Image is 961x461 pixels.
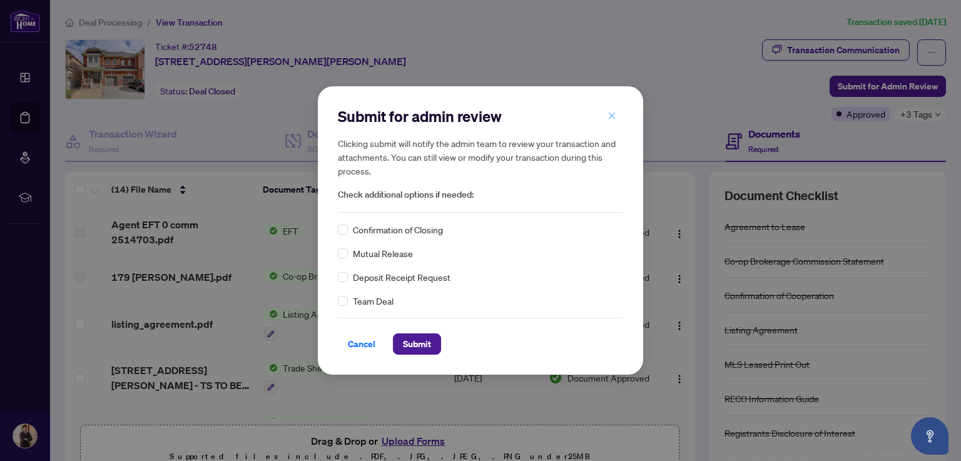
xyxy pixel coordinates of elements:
button: Cancel [338,333,385,355]
span: Mutual Release [353,246,413,260]
button: Submit [393,333,441,355]
span: Deposit Receipt Request [353,270,450,284]
span: Cancel [348,334,375,354]
span: close [608,111,616,120]
span: Submit [403,334,431,354]
span: Confirmation of Closing [353,223,443,236]
h5: Clicking submit will notify the admin team to review your transaction and attachments. You can st... [338,136,623,178]
span: Check additional options if needed: [338,188,623,202]
button: Open asap [911,417,948,455]
h2: Submit for admin review [338,106,623,126]
span: Team Deal [353,294,394,308]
